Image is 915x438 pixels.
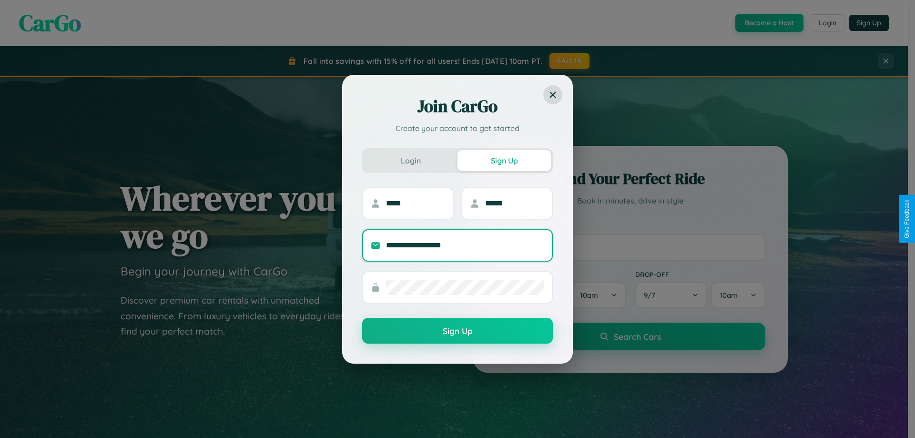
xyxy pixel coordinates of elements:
p: Create your account to get started [362,122,553,134]
button: Login [364,150,457,171]
div: Give Feedback [904,200,910,238]
button: Sign Up [457,150,551,171]
button: Sign Up [362,318,553,344]
h2: Join CarGo [362,95,553,118]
